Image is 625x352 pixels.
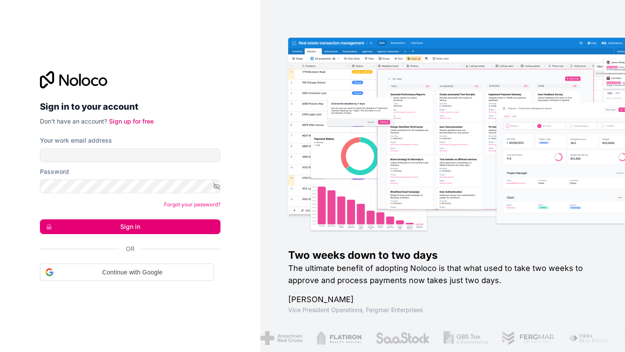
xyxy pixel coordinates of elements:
h2: The ultimate benefit of adopting Noloco is that what used to take two weeks to approve and proces... [288,262,597,287]
img: /assets/flatiron-C8eUkumj.png [316,331,361,345]
img: /assets/saastock-C6Zbiodz.png [375,331,430,345]
h1: [PERSON_NAME] [288,293,597,306]
button: Sign in [40,219,220,234]
img: /assets/american-red-cross-BAupjrZR.png [260,331,302,345]
img: /assets/gbstax-C-GtDUiK.png [443,331,487,345]
span: Don't have an account? [40,117,107,125]
label: Your work email address [40,136,112,145]
h2: Sign in to your account [40,99,220,114]
span: Continue with Google [57,268,208,277]
a: Forgot your password? [164,201,220,208]
label: Password [40,167,69,176]
img: /assets/fergmar-CudnrXN5.png [501,331,554,345]
div: Continue with Google [40,264,214,281]
h1: Two weeks down to two days [288,248,597,262]
img: /assets/fiera-fwj2N5v4.png [568,331,609,345]
a: Sign up for free [109,117,154,125]
input: Email address [40,148,220,162]
input: Password [40,179,220,193]
h1: Vice President Operations , Fergmar Enterprises [288,306,597,314]
span: Or [126,244,135,253]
